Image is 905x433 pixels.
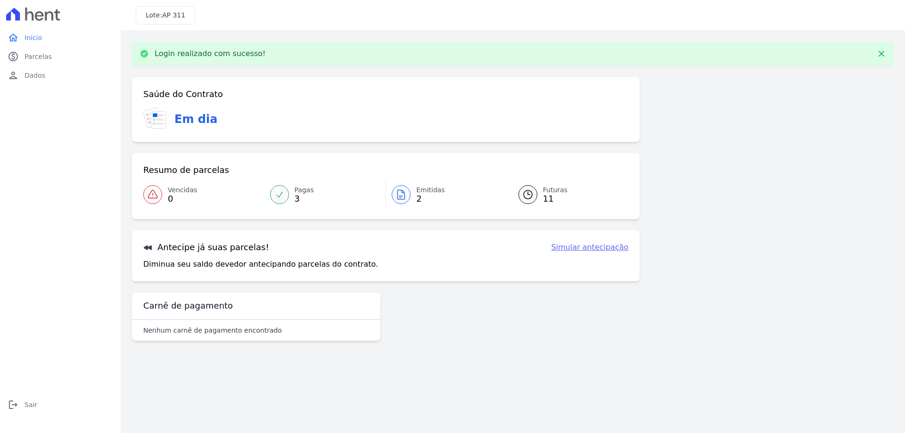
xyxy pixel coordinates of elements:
[8,51,19,62] i: paid
[295,185,314,195] span: Pagas
[4,47,117,66] a: paidParcelas
[146,10,185,20] h3: Lote:
[174,111,217,128] h3: Em dia
[264,181,386,208] a: Pagas 3
[386,181,507,208] a: Emitidas 2
[4,395,117,414] a: logoutSair
[551,242,628,253] a: Simular antecipação
[143,89,223,100] h3: Saúde do Contrato
[25,33,42,42] span: Início
[143,181,264,208] a: Vencidas 0
[143,242,269,253] h3: Antecipe já suas parcelas!
[143,259,378,270] p: Diminua seu saldo devedor antecipando parcelas do contrato.
[8,399,19,410] i: logout
[25,400,37,409] span: Sair
[507,181,629,208] a: Futuras 11
[416,195,445,203] span: 2
[155,49,266,58] p: Login realizado com sucesso!
[416,185,445,195] span: Emitidas
[25,52,52,61] span: Parcelas
[162,11,185,19] span: AP 311
[168,195,197,203] span: 0
[25,71,45,80] span: Dados
[168,185,197,195] span: Vencidas
[4,28,117,47] a: homeInício
[8,70,19,81] i: person
[8,32,19,43] i: home
[4,66,117,85] a: personDados
[143,164,229,176] h3: Resumo de parcelas
[143,326,282,335] p: Nenhum carnê de pagamento encontrado
[295,195,314,203] span: 3
[143,300,233,311] h3: Carnê de pagamento
[543,195,568,203] span: 11
[543,185,568,195] span: Futuras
